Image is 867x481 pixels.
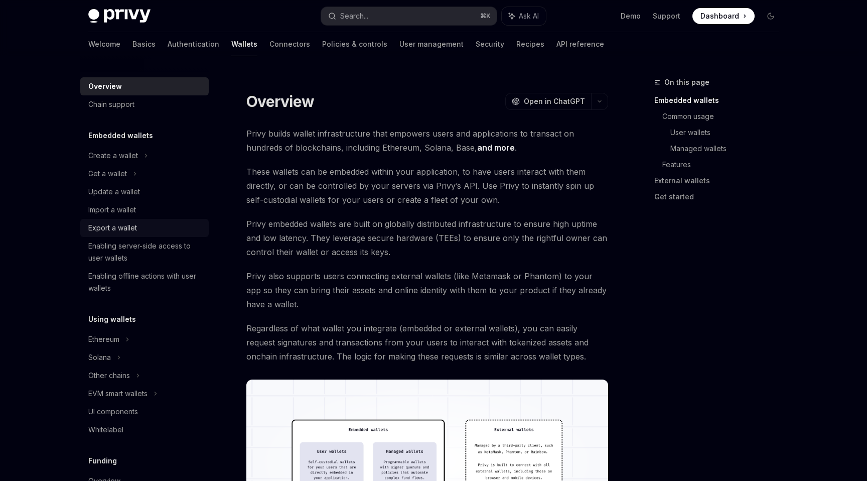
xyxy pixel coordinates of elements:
[88,9,151,23] img: dark logo
[399,32,464,56] a: User management
[246,269,608,311] span: Privy also supports users connecting external wallets (like Metamask or Phantom) to your app so t...
[88,240,203,264] div: Enabling server-side access to user wallets
[88,168,127,180] div: Get a wallet
[670,125,787,141] a: User wallets
[502,7,546,25] button: Ask AI
[246,321,608,364] span: Regardless of what wallet you integrate (embedded or external wallets), you can easily request si...
[621,11,641,21] a: Demo
[654,92,787,108] a: Embedded wallets
[80,421,209,439] a: Whitelabel
[246,92,314,110] h1: Overview
[88,424,123,436] div: Whitelabel
[653,11,680,21] a: Support
[88,80,122,92] div: Overview
[700,11,739,21] span: Dashboard
[476,32,504,56] a: Security
[340,10,368,22] div: Search...
[670,141,787,157] a: Managed wallets
[88,333,119,345] div: Ethereum
[664,76,709,88] span: On this page
[516,32,544,56] a: Recipes
[132,32,156,56] a: Basics
[88,388,148,400] div: EVM smart wallets
[246,127,608,155] span: Privy builds wallet infrastructure that empowers users and applications to transact on hundreds o...
[322,32,387,56] a: Policies & controls
[88,313,136,325] h5: Using wallets
[80,219,209,237] a: Export a wallet
[654,173,787,189] a: External wallets
[88,130,153,142] h5: Embedded wallets
[88,370,130,382] div: Other chains
[88,204,136,216] div: Import a wallet
[654,189,787,205] a: Get started
[321,7,497,25] button: Search...⌘K
[80,95,209,113] a: Chain support
[763,8,779,24] button: Toggle dark mode
[80,237,209,267] a: Enabling server-side access to user wallets
[519,11,539,21] span: Ask AI
[662,108,787,125] a: Common usage
[269,32,310,56] a: Connectors
[88,406,138,418] div: UI components
[662,157,787,173] a: Features
[88,32,120,56] a: Welcome
[505,93,591,110] button: Open in ChatGPT
[231,32,257,56] a: Wallets
[168,32,219,56] a: Authentication
[80,77,209,95] a: Overview
[88,351,111,364] div: Solana
[80,403,209,421] a: UI components
[80,267,209,297] a: Enabling offline actions with user wallets
[556,32,604,56] a: API reference
[88,150,138,162] div: Create a wallet
[88,186,140,198] div: Update a wallet
[246,165,608,207] span: These wallets can be embedded within your application, to have users interact with them directly,...
[692,8,755,24] a: Dashboard
[480,12,491,20] span: ⌘ K
[88,98,134,110] div: Chain support
[80,183,209,201] a: Update a wallet
[80,201,209,219] a: Import a wallet
[477,143,515,153] a: and more
[88,270,203,294] div: Enabling offline actions with user wallets
[246,217,608,259] span: Privy embedded wallets are built on globally distributed infrastructure to ensure high uptime and...
[88,455,117,467] h5: Funding
[88,222,137,234] div: Export a wallet
[524,96,585,106] span: Open in ChatGPT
